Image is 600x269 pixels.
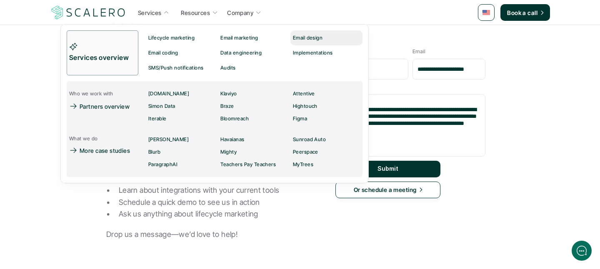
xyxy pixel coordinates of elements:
p: Lifecycle marketing [148,35,195,41]
h2: Let us know if we can help with lifecycle marketing. [12,55,154,95]
a: Braze [218,100,290,112]
p: Company [227,8,253,17]
a: SMS/Push notifications [146,60,218,75]
p: MyTrees [293,162,313,167]
button: New conversation [13,110,154,127]
a: Blurb [146,146,218,158]
p: Learn about integrations with your current tools [119,184,315,197]
a: Email coding [146,45,218,60]
a: Havaianas [218,133,290,146]
a: Mighty [218,146,290,158]
p: Audits [220,65,236,71]
p: Resources [181,8,210,17]
p: Submit [377,165,398,172]
a: ParagraphAI [146,158,218,171]
p: Services [138,8,161,17]
p: ParagraphAI [148,162,177,167]
a: Data engineering [218,45,290,60]
img: Scalero company logo [50,5,127,20]
span: We run on Gist [70,215,105,221]
p: Email [412,49,425,55]
iframe: gist-messenger-bubble-iframe [572,241,592,261]
p: More case studies [80,146,130,155]
a: [PERSON_NAME] [146,133,218,146]
p: Braze [220,103,234,109]
p: Attentive [293,91,315,97]
a: Attentive [290,87,362,100]
p: Services overview [69,52,136,63]
a: Or schedule a meeting [335,182,440,198]
textarea: Message [335,94,485,157]
p: Ask us anything about lifecycle marketing [119,208,315,220]
p: Or schedule a meeting [354,185,417,194]
a: Figma [290,112,362,125]
a: Audits [218,60,285,75]
p: Peerspace [293,149,318,155]
a: Hightouch [290,100,362,112]
p: What we do [69,136,98,142]
button: Submit [335,161,440,177]
a: Implementations [290,45,362,60]
p: Schedule a quick demo to see us in action [119,197,315,209]
p: Hightouch [293,103,317,109]
p: Bloomreach [220,116,249,122]
a: Sunroad Auto [290,133,362,146]
p: [DOMAIN_NAME] [148,91,189,97]
h1: Hi! Welcome to Scalero. [12,40,154,54]
a: Peerspace [290,146,362,158]
a: More case studies [67,144,138,157]
a: Teachers Pay Teachers [218,158,290,171]
p: Figma [293,116,307,122]
p: Email design [293,35,323,41]
a: Email design [290,30,362,45]
a: Iterable [146,112,218,125]
a: MyTrees [290,158,362,171]
p: SMS/Push notifications [148,65,204,71]
a: Services overview [67,30,138,75]
p: Book a call [507,8,537,17]
a: Simon Data [146,100,218,112]
p: Teachers Pay Teachers [220,162,276,167]
p: Blurb [148,149,160,155]
a: Lifecycle marketing [146,30,218,45]
a: Partners overview [67,100,135,112]
p: Who we work with [69,91,113,97]
a: [DOMAIN_NAME] [146,87,218,100]
p: Havaianas [220,137,244,142]
input: Name [335,59,408,80]
a: Bloomreach [218,112,290,125]
p: Data engineering [220,50,262,56]
input: Email [412,59,485,80]
p: Email coding [148,50,178,56]
p: Sunroad Auto [293,137,326,142]
a: Book a call [500,4,550,21]
p: Partners overview [80,102,130,111]
p: Implementations [293,50,333,56]
p: Drop us a message—we’d love to help! [106,229,315,241]
p: Klaviyo [220,91,237,97]
a: Klaviyo [218,87,290,100]
span: New conversation [54,115,100,122]
a: Email marketing [218,30,290,45]
p: [PERSON_NAME] [148,137,189,142]
p: Mighty [220,149,237,155]
p: Simon Data [148,103,175,109]
p: Email marketing [220,35,258,41]
p: Iterable [148,116,167,122]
